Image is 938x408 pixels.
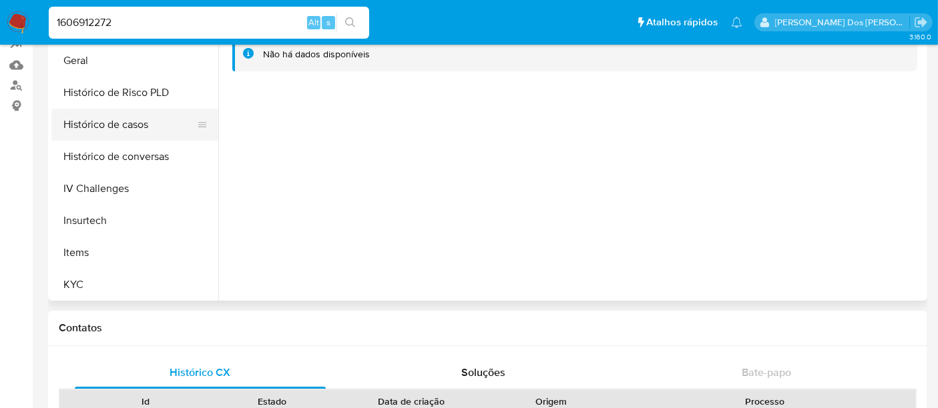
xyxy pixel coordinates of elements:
[731,17,742,28] a: Notificações
[51,173,218,205] button: IV Challenges
[51,141,218,173] button: Histórico de conversas
[624,395,907,408] div: Processo
[646,15,718,29] span: Atalhos rápidos
[51,109,208,141] button: Histórico de casos
[336,13,364,32] button: search-icon
[59,321,917,335] h1: Contatos
[51,205,218,237] button: Insurtech
[775,16,910,29] p: renato.lopes@mercadopago.com.br
[461,365,505,380] span: Soluções
[497,395,605,408] div: Origem
[909,31,931,42] span: 3.160.0
[51,269,218,301] button: KYC
[914,15,928,29] a: Sair
[49,14,369,31] input: Pesquise usuários ou casos...
[51,45,218,77] button: Geral
[742,365,791,380] span: Bate-papo
[308,16,319,29] span: Alt
[326,16,330,29] span: s
[92,395,200,408] div: Id
[51,77,218,109] button: Histórico de Risco PLD
[344,395,479,408] div: Data de criação
[218,395,326,408] div: Estado
[51,237,218,269] button: Items
[170,365,231,380] span: Histórico CX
